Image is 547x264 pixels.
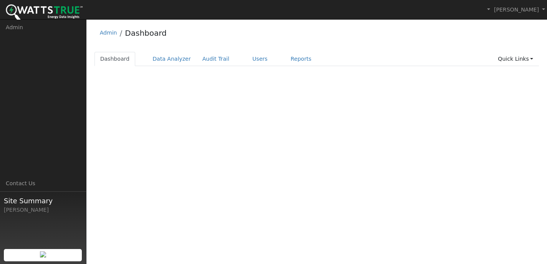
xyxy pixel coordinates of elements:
a: Data Analyzer [147,52,197,66]
img: WattsTrue [6,4,83,22]
span: [PERSON_NAME] [494,7,539,13]
a: Dashboard [94,52,136,66]
a: Dashboard [125,28,167,38]
img: retrieve [40,251,46,257]
span: Site Summary [4,196,82,206]
div: [PERSON_NAME] [4,206,82,214]
a: Admin [100,30,117,36]
a: Audit Trail [197,52,235,66]
a: Quick Links [492,52,539,66]
a: Reports [285,52,317,66]
a: Users [247,52,273,66]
